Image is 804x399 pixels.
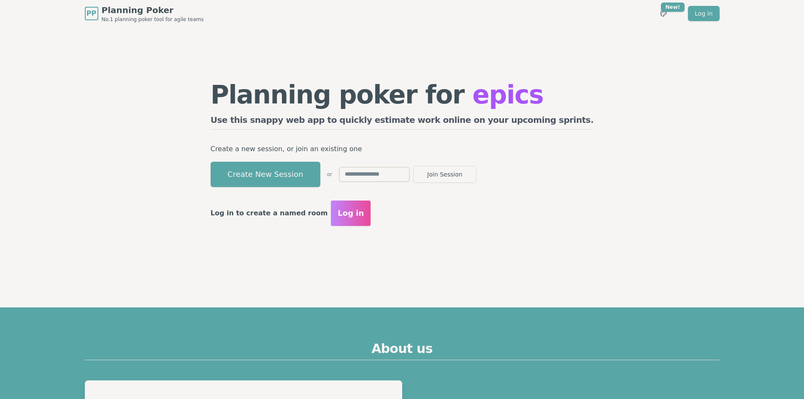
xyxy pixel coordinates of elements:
[211,143,594,155] p: Create a new session, or join an existing one
[102,4,204,16] span: Planning Poker
[331,201,371,226] button: Log in
[211,114,594,130] h2: Use this snappy web app to quickly estimate work online on your upcoming sprints.
[656,6,671,21] button: New!
[327,171,332,178] span: or
[413,166,476,183] button: Join Session
[85,4,204,23] a: PPPlanning PokerNo.1 planning poker tool for agile teams
[211,82,594,107] h1: Planning poker for
[85,341,720,360] h2: About us
[211,162,320,187] button: Create New Session
[102,16,204,23] span: No.1 planning poker tool for agile teams
[211,207,328,219] p: Log in to create a named room
[661,3,685,12] div: New!
[472,80,543,109] span: epics
[688,6,719,21] a: Log in
[87,8,96,19] span: PP
[338,207,364,219] span: Log in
